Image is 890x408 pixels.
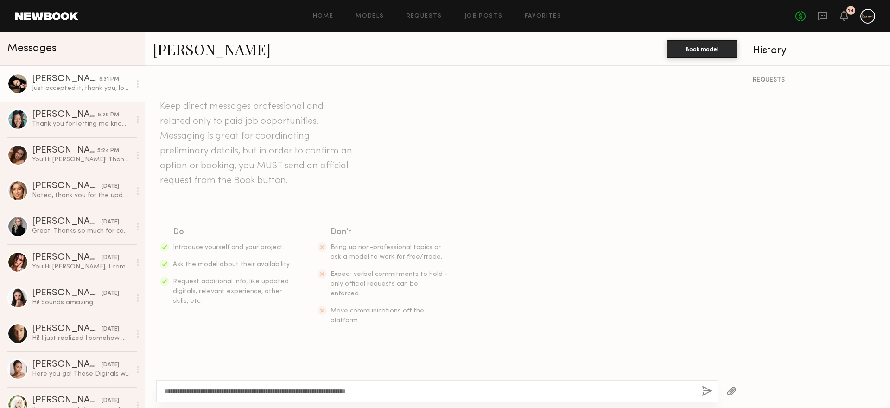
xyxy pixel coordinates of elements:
div: Hi! Sounds amazing [32,298,131,307]
a: Job Posts [464,13,503,19]
a: Models [356,13,384,19]
div: 6:31 PM [99,75,119,84]
span: Messages [7,43,57,54]
span: Move communications off the platform. [331,308,424,324]
a: Favorites [525,13,561,19]
span: Ask the model about their availability. [173,261,291,268]
a: Home [313,13,334,19]
span: Request additional info, like updated digitals, relevant experience, other skills, etc. [173,279,289,304]
div: Do [173,226,292,239]
div: [DATE] [102,218,119,227]
div: [DATE] [102,396,119,405]
div: [PERSON_NAME] [32,396,102,405]
div: [PERSON_NAME] [32,217,102,227]
div: You: Hi [PERSON_NAME]! Thank you for sending over these photos! We'd love to book you for 2 hours... [32,155,131,164]
div: Hi! I just realized I somehow missed your message earlier I didn’t get a notification for it. I r... [32,334,131,343]
div: [DATE] [102,254,119,262]
div: 5:29 PM [98,111,119,120]
a: [PERSON_NAME] [153,39,271,59]
span: Introduce yourself and your project. [173,244,284,250]
div: [PERSON_NAME] [32,360,102,370]
div: Great! Thanks so much for confirming! [32,227,131,236]
div: Here you go! These Digitals were made [DATE] xx [URL][DOMAIN_NAME] [32,370,131,378]
div: [PERSON_NAME] [32,75,99,84]
div: [PERSON_NAME] [32,146,97,155]
div: 14 [848,8,854,13]
div: [DATE] [102,325,119,334]
div: Thank you for letting me know! That sounds great - hope to work with you in the near future! Best... [32,120,131,128]
div: [PERSON_NAME] [32,182,102,191]
div: You: Hi [PERSON_NAME], I completely apologize about that. I just updated the request to reflect t... [32,262,131,271]
div: Noted, thank you for the update. Hope to work together soon! [32,191,131,200]
div: [PERSON_NAME] [32,325,102,334]
button: Book model [667,40,737,58]
header: Keep direct messages professional and related only to paid job opportunities. Messaging is great ... [160,99,355,188]
div: REQUESTS [753,77,883,83]
div: Don’t [331,226,449,239]
div: 5:24 PM [97,147,119,155]
div: [PERSON_NAME] [32,289,102,298]
div: History [753,45,883,56]
a: Requests [407,13,442,19]
div: [PERSON_NAME] [32,253,102,262]
div: [DATE] [102,182,119,191]
div: [DATE] [102,361,119,370]
span: Bring up non-professional topics or ask a model to work for free/trade. [331,244,442,260]
span: Expect verbal commitments to hold - only official requests can be enforced. [331,271,448,297]
div: Just accepted it, thank you, looking forward to work with you guys! Also, please let me know if y... [32,84,131,93]
div: [DATE] [102,289,119,298]
a: Book model [667,45,737,52]
div: [PERSON_NAME] [32,110,98,120]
